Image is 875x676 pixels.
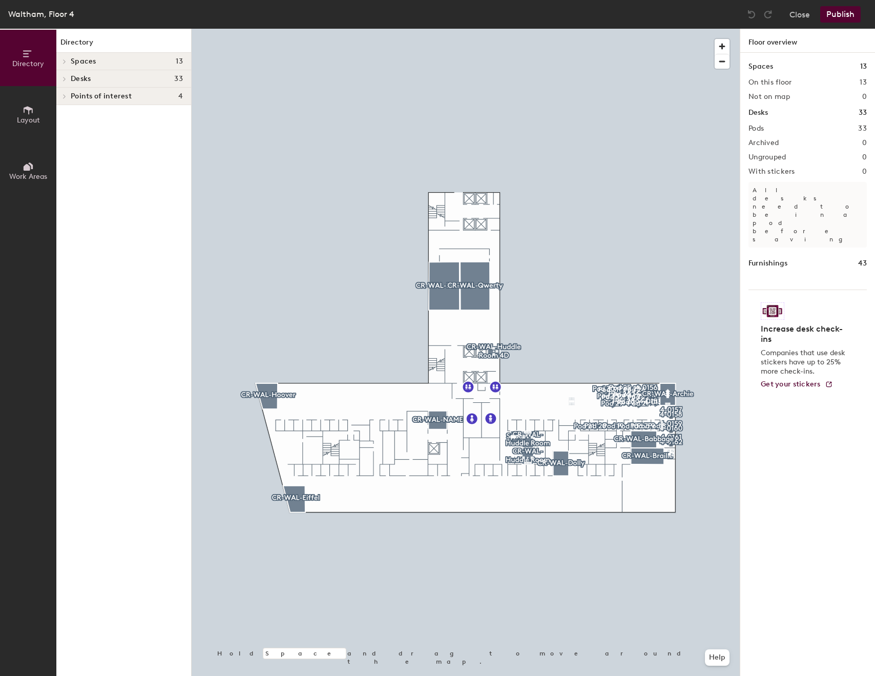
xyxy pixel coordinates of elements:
[9,172,47,181] span: Work Areas
[748,258,787,269] h1: Furnishings
[17,116,40,125] span: Layout
[748,93,790,101] h2: Not on map
[748,153,786,161] h2: Ungrouped
[748,182,867,248] p: All desks need to be in a pod before saving
[858,258,867,269] h1: 43
[761,302,784,320] img: Sticker logo
[748,61,773,72] h1: Spaces
[748,168,795,176] h2: With stickers
[748,139,779,147] h2: Archived
[56,37,191,53] h1: Directory
[862,93,867,101] h2: 0
[748,107,768,118] h1: Desks
[761,380,821,388] span: Get your stickers
[178,92,183,100] span: 4
[71,92,132,100] span: Points of interest
[176,57,183,66] span: 13
[860,61,867,72] h1: 13
[746,9,757,19] img: Undo
[748,125,764,133] h2: Pods
[789,6,810,23] button: Close
[761,349,848,376] p: Companies that use desk stickers have up to 25% more check-ins.
[71,57,96,66] span: Spaces
[71,75,91,83] span: Desks
[859,107,867,118] h1: 33
[862,153,867,161] h2: 0
[705,649,730,666] button: Help
[740,29,875,53] h1: Floor overview
[761,380,833,389] a: Get your stickers
[174,75,183,83] span: 33
[761,324,848,344] h4: Increase desk check-ins
[763,9,773,19] img: Redo
[862,139,867,147] h2: 0
[860,78,867,87] h2: 13
[858,125,867,133] h2: 33
[12,59,44,68] span: Directory
[748,78,792,87] h2: On this floor
[820,6,861,23] button: Publish
[8,8,74,21] div: Waltham, Floor 4
[862,168,867,176] h2: 0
